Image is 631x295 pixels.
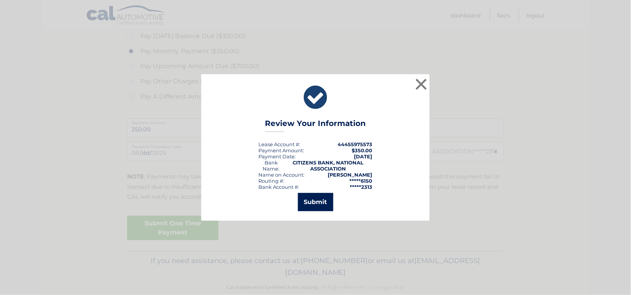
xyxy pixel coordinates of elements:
div: Bank Name: [258,159,284,172]
span: [DATE] [354,153,373,159]
div: : [258,153,296,159]
span: $350.00 [352,147,373,153]
div: Payment Amount: [258,147,304,153]
div: Lease Account #: [258,141,300,147]
button: × [414,77,429,92]
div: Name on Account: [258,172,304,178]
button: Submit [298,193,333,211]
span: Payment Date [258,153,295,159]
strong: CITIZENS BANK, NATIONAL ASSOCIATION [293,159,364,172]
strong: 44455975573 [338,141,373,147]
strong: [PERSON_NAME] [328,172,373,178]
h3: Review Your Information [265,119,366,132]
div: Bank Account #: [258,184,299,190]
div: Routing #: [258,178,284,184]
